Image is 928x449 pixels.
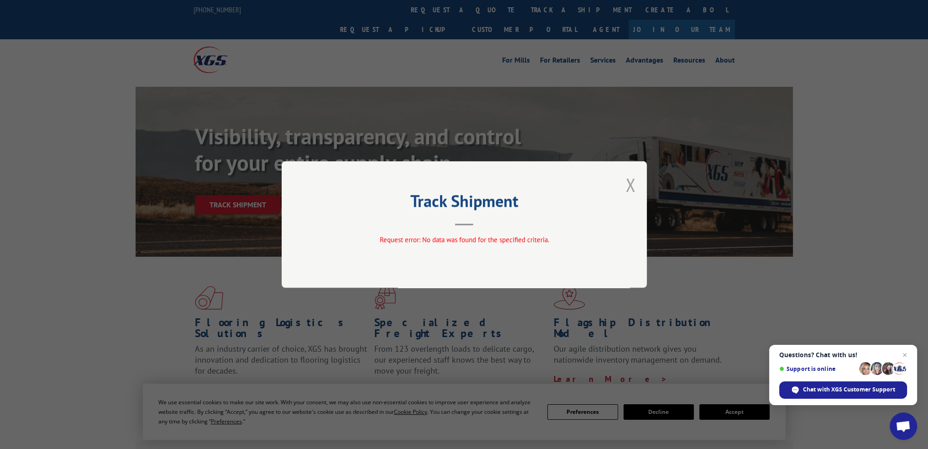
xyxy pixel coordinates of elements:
[779,365,856,372] span: Support is online
[779,351,907,359] span: Questions? Chat with us!
[379,235,549,244] span: Request error: No data was found for the specified criteria.
[890,412,917,440] a: Open chat
[625,173,635,197] button: Close modal
[803,386,895,394] span: Chat with XGS Customer Support
[779,381,907,399] span: Chat with XGS Customer Support
[327,195,601,212] h2: Track Shipment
